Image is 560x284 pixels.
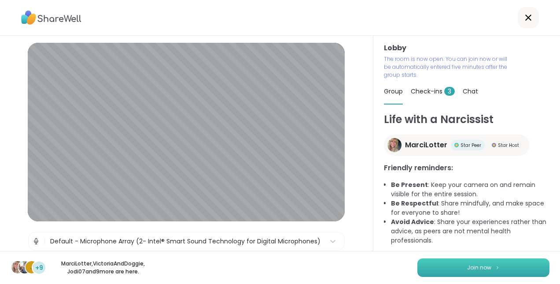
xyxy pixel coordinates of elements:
[492,143,496,147] img: Star Host
[384,163,549,173] h3: Friendly reminders:
[32,232,40,250] img: Microphone
[391,199,549,217] li: : Share mindfully, and make space for everyone to share!
[461,142,481,149] span: Star Peer
[384,135,530,156] a: MarciLotterMarciLotterStar PeerStar PeerStar HostStar Host
[384,112,549,127] h1: Life with a Narcissist
[18,261,31,273] img: VictoriaAndDoggie
[467,264,491,272] span: Join now
[391,217,549,245] li: : Share your experiences rather than advice, as peers are not mental health professionals.
[30,262,34,273] span: J
[391,217,434,226] b: Avoid Advice
[44,232,46,250] span: |
[11,261,24,273] img: MarciLotter
[387,138,402,152] img: MarciLotter
[417,258,549,277] button: Join now
[391,180,428,189] b: Be Present
[463,87,478,96] span: Chat
[54,260,152,276] p: MarciLotter , VictoriaAndDoggie , Jodi07 and 9 more are here.
[384,55,511,79] p: The room is now open. You can join now or will be automatically entered five minutes after the gr...
[384,43,549,53] h3: Lobby
[454,143,459,147] img: Star Peer
[391,180,549,199] li: : Keep your camera on and remain visible for the entire session.
[384,87,403,96] span: Group
[498,142,519,149] span: Star Host
[21,7,81,28] img: ShareWell Logo
[35,263,43,273] span: +9
[50,237,321,246] div: Default - Microphone Array (2- Intel® Smart Sound Technology for Digital Microphones)
[391,199,438,208] b: Be Respectful
[444,87,455,96] span: 3
[405,140,447,150] span: MarciLotter
[411,87,455,96] span: Check-ins
[495,265,500,270] img: ShareWell Logomark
